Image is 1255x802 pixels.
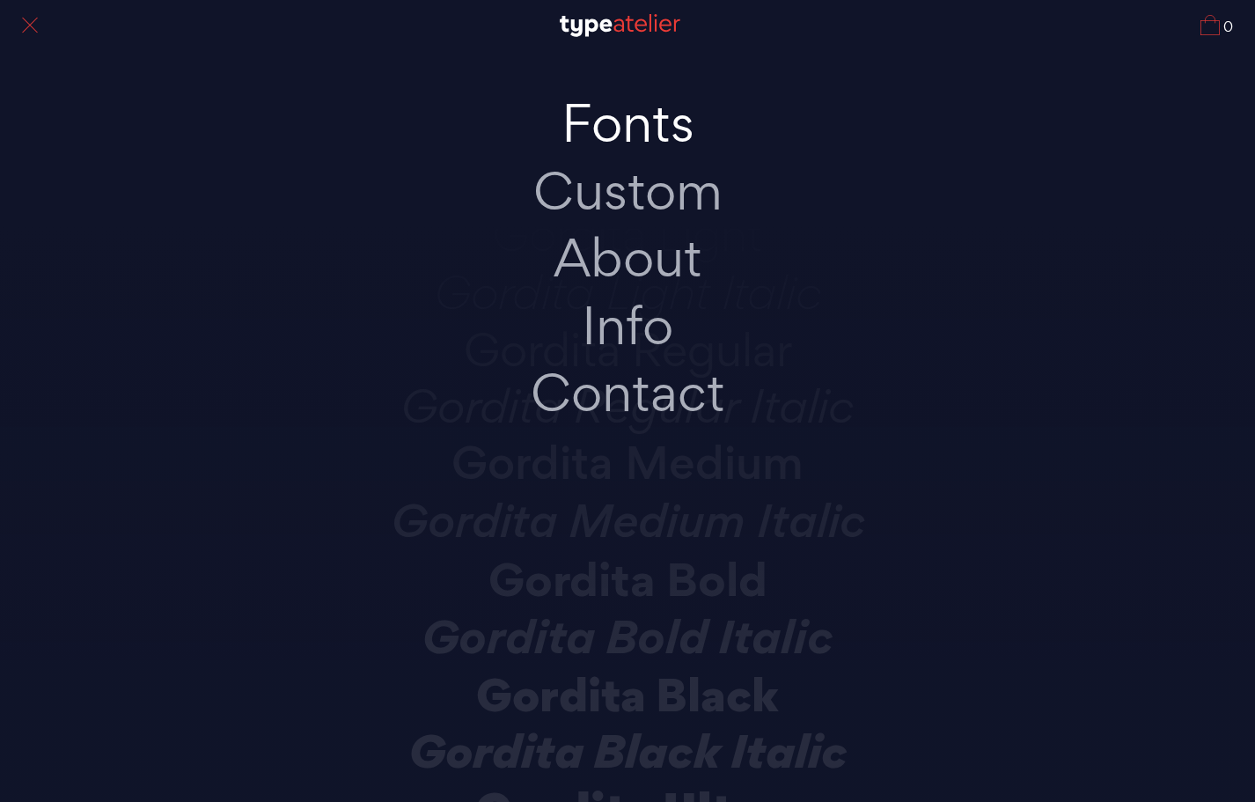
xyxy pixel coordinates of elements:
[443,158,812,225] a: Custom
[1200,15,1233,35] a: 0
[1220,20,1233,35] span: 0
[443,224,812,292] a: About
[443,90,812,158] a: Fonts
[1200,15,1220,35] img: Cart_Icon.svg
[560,14,680,37] img: TA_Logo.svg
[443,292,812,360] a: Info
[443,359,812,427] a: Contact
